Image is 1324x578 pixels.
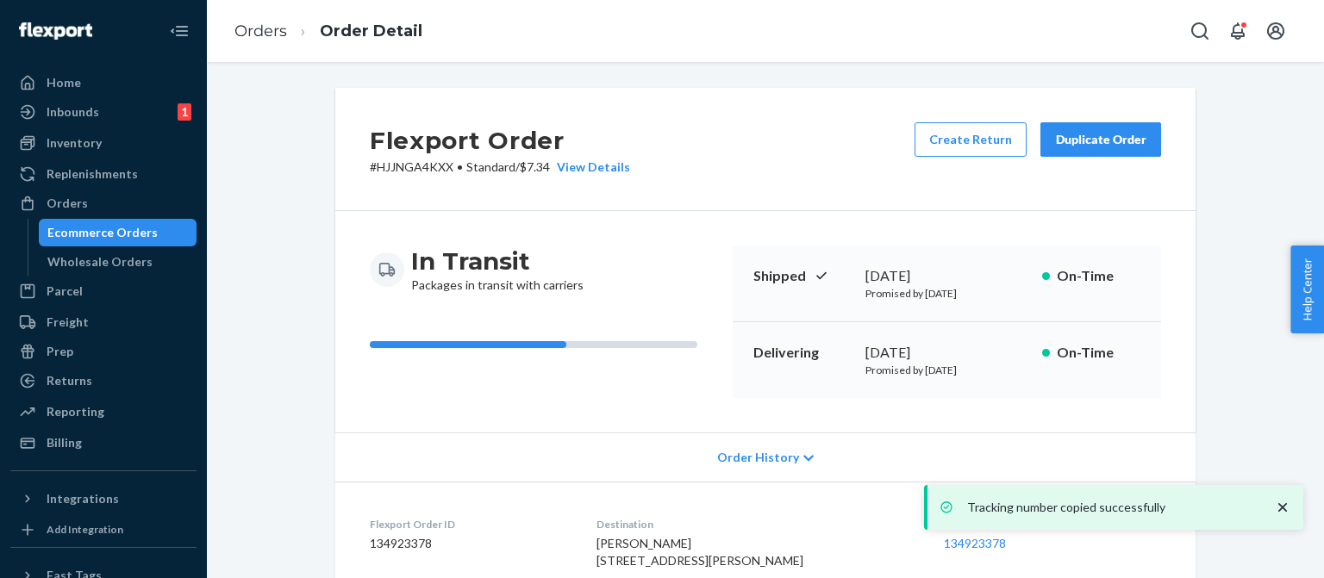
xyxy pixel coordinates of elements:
[47,224,158,241] div: Ecommerce Orders
[411,245,584,277] h3: In Transit
[221,6,436,57] ol: breadcrumbs
[39,219,197,246] a: Ecommerce Orders
[457,159,463,174] span: •
[47,283,83,300] div: Parcel
[370,158,630,176] p: # HJJNGA4KXX / $7.34
[10,190,197,217] a: Orders
[10,429,197,457] a: Billing
[466,159,515,174] span: Standard
[234,22,287,40] a: Orders
[865,363,1028,377] p: Promised by [DATE]
[1183,14,1217,48] button: Open Search Box
[10,338,197,365] a: Prep
[915,122,1027,157] button: Create Return
[39,248,197,276] a: Wholesale Orders
[1290,245,1324,333] button: Help Center
[10,485,197,513] button: Integrations
[944,536,1006,550] a: 134923378
[865,266,1028,286] div: [DATE]
[10,277,197,305] a: Parcel
[753,266,852,286] p: Shipped
[1221,14,1255,48] button: Open notifications
[47,165,138,183] div: Replenishments
[550,158,630,176] button: View Details
[10,367,197,395] a: Returns
[47,490,119,507] div: Integrations
[47,74,81,91] div: Home
[47,343,73,360] div: Prep
[19,22,92,40] img: Flexport logo
[47,134,102,152] div: Inventory
[10,129,197,157] a: Inventory
[1258,14,1293,48] button: Open account menu
[47,372,92,389] div: Returns
[320,22,422,40] a: Order Detail
[370,517,569,531] dt: Flexport Order ID
[10,160,197,188] a: Replenishments
[1055,131,1146,148] div: Duplicate Order
[967,499,1257,516] p: Tracking number copied successfully
[865,286,1028,301] p: Promised by [DATE]
[370,535,569,552] dd: 134923378
[596,536,803,568] span: [PERSON_NAME] [STREET_ADDRESS][PERSON_NAME]
[47,314,89,331] div: Freight
[10,69,197,96] a: Home
[717,449,799,466] span: Order History
[596,517,917,531] dt: Destination
[10,519,197,540] a: Add Integration
[178,103,191,121] div: 1
[10,98,197,126] a: Inbounds1
[1057,266,1140,286] p: On-Time
[1274,499,1291,516] svg: close toast
[370,122,630,158] h2: Flexport Order
[10,398,197,426] a: Reporting
[47,103,99,121] div: Inbounds
[1057,343,1140,363] p: On-Time
[411,245,584,294] div: Packages in transit with carriers
[47,253,153,270] div: Wholesale Orders
[10,308,197,336] a: Freight
[1040,122,1161,157] button: Duplicate Order
[47,195,88,212] div: Orders
[162,14,197,48] button: Close Navigation
[47,522,123,537] div: Add Integration
[47,434,82,451] div: Billing
[753,343,852,363] p: Delivering
[47,403,104,420] div: Reporting
[865,343,1028,363] div: [DATE]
